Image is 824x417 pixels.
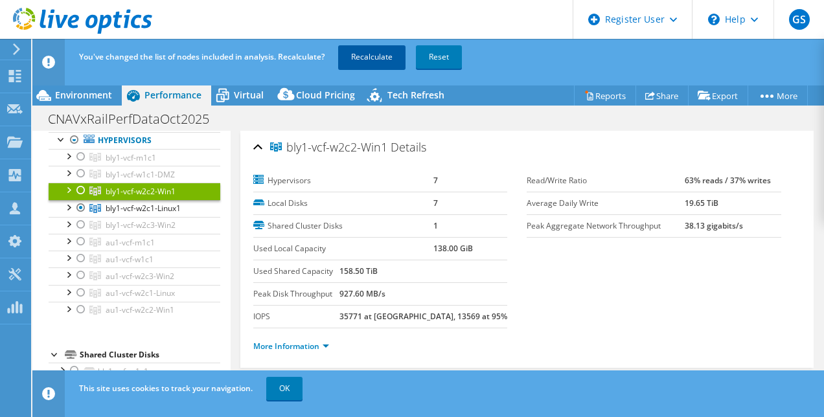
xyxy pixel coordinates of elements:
a: Reports [574,85,636,106]
a: Reset [416,45,462,69]
span: bly1-vcf-w2c2-Win1 [106,186,176,197]
div: Shared Cluster Disks [80,347,220,363]
a: bly1-vcf-m1c1-vsan [49,363,220,379]
label: Shared Cluster Disks [253,220,433,232]
span: bly1-vcf-w2c3-Win2 [106,220,176,231]
label: IOPS [253,310,339,323]
a: au1-vcf-w2c1-Linux [49,285,220,302]
a: au1-vcf-m1c1 [49,234,220,251]
label: Average Daily Write [527,197,685,210]
b: 7 [433,175,438,186]
a: bly1-vcf-w2c3-Win2 [49,217,220,234]
label: Hypervisors [253,174,433,187]
label: Used Local Capacity [253,242,433,255]
label: Peak Aggregate Network Throughput [527,220,685,232]
a: Hypervisors [49,132,220,149]
a: Export [688,85,748,106]
a: au1-vcf-w2c3-Win2 [49,267,220,284]
a: More Information [253,341,329,352]
a: au1-vcf-w2c2-Win1 [49,302,220,319]
b: 63% reads / 37% writes [685,175,771,186]
span: You've changed the list of nodes included in analysis. Recalculate? [79,51,325,62]
b: 38.13 gigabits/s [685,220,743,231]
a: bly1-vcf-m1c1 [49,149,220,166]
svg: \n [708,14,720,25]
span: au1-vcf-w2c1-Linux [106,287,175,299]
span: bly1-vcf-w2c1-Linux1 [106,203,181,214]
span: Virtual [234,89,264,101]
span: bly1-vcf-w1c1-DMZ [106,169,175,180]
a: bly1-vcf-w2c1-Linux1 [49,200,220,217]
label: Peak Disk Throughput [253,287,339,300]
label: Used Shared Capacity [253,265,339,278]
b: 7 [433,197,438,208]
a: More [748,85,808,106]
b: 1 [433,220,438,231]
b: 138.00 GiB [433,243,473,254]
span: GS [789,9,810,30]
a: au1-vcf-w1c1 [49,251,220,267]
a: OK [266,377,303,400]
span: Environment [55,89,112,101]
b: 927.60 MB/s [339,288,385,299]
label: Local Disks [253,197,433,210]
span: bly1-vcf-w2c2-Win1 [270,141,387,154]
span: Cloud Pricing [296,89,355,101]
a: Share [635,85,689,106]
span: au1-vcf-w2c3-Win2 [106,271,174,282]
b: 158.50 TiB [339,265,378,276]
span: Tech Refresh [387,89,444,101]
b: 19.65 TiB [685,197,718,208]
b: 35771 at [GEOGRAPHIC_DATA], 13569 at 95% [339,311,507,322]
span: bly1-vcf-m1c1 [106,152,156,163]
span: Details [391,139,426,155]
span: au1-vcf-w2c2-Win1 [106,304,174,315]
span: au1-vcf-m1c1 [106,237,155,248]
span: au1-vcf-w1c1 [106,254,154,265]
label: Read/Write Ratio [527,174,685,187]
span: This site uses cookies to track your navigation. [79,383,253,394]
a: bly1-vcf-w2c2-Win1 [49,183,220,199]
a: Recalculate [338,45,406,69]
h1: CNAVxRailPerfDataOct2025 [42,112,229,126]
a: bly1-vcf-w1c1-DMZ [49,166,220,183]
span: Performance [144,89,201,101]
